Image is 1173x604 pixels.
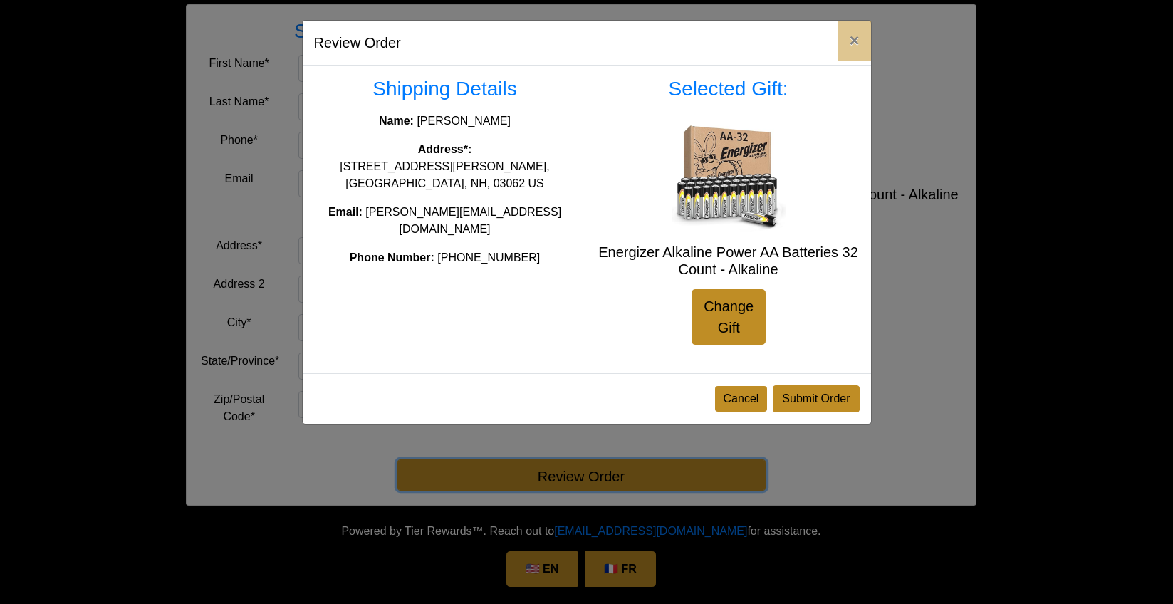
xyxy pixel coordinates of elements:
[437,251,540,264] span: [PHONE_NUMBER]
[692,289,766,345] a: Change Gift
[340,160,549,189] span: [STREET_ADDRESS][PERSON_NAME], [GEOGRAPHIC_DATA], NH, 03062 US
[365,206,561,235] span: [PERSON_NAME][EMAIL_ADDRESS][DOMAIN_NAME]
[418,143,472,155] strong: Address*:
[715,386,768,412] button: Cancel
[672,118,786,232] img: Energizer Alkaline Power AA Batteries 32 Count - Alkaline
[314,32,401,53] h5: Review Order
[314,77,576,101] h3: Shipping Details
[417,115,511,127] span: [PERSON_NAME]
[598,77,860,101] h3: Selected Gift:
[328,206,363,218] strong: Email:
[838,21,870,61] button: Close
[849,31,859,50] span: ×
[379,115,414,127] strong: Name:
[773,385,859,412] button: Submit Order
[350,251,434,264] strong: Phone Number:
[598,244,860,278] h5: Energizer Alkaline Power AA Batteries 32 Count - Alkaline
